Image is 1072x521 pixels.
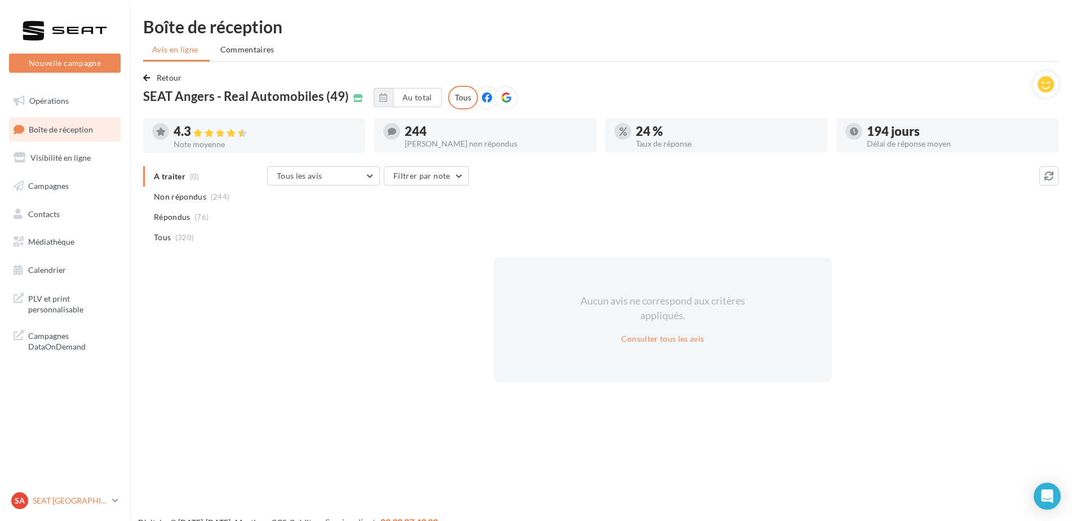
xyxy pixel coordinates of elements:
[28,328,116,352] span: Campagnes DataOnDemand
[384,166,469,186] button: Filtrer par note
[7,258,123,282] a: Calendrier
[1034,483,1061,510] div: Open Intercom Messenger
[211,192,230,201] span: (244)
[143,90,349,103] span: SEAT Angers - Real Automobiles (49)
[636,140,818,148] div: Taux de réponse
[9,490,121,511] a: SA SEAT [GEOGRAPHIC_DATA]
[9,54,121,73] button: Nouvelle campagne
[277,171,322,180] span: Tous les avis
[867,140,1049,148] div: Délai de réponse moyen
[393,88,442,107] button: Au total
[30,153,91,162] span: Visibilité en ligne
[28,209,60,218] span: Contacts
[7,286,123,320] a: PLV et print personnalisable
[33,495,108,506] p: SEAT [GEOGRAPHIC_DATA]
[867,125,1049,138] div: 194 jours
[194,213,209,222] span: (76)
[7,324,123,357] a: Campagnes DataOnDemand
[636,125,818,138] div: 24 %
[267,166,380,186] button: Tous les avis
[29,124,93,134] span: Boîte de réception
[7,146,123,170] a: Visibilité en ligne
[7,202,123,226] a: Contacts
[7,89,123,113] a: Opérations
[405,140,587,148] div: [PERSON_NAME] non répondus
[28,291,116,315] span: PLV et print personnalisable
[29,96,69,105] span: Opérations
[7,230,123,254] a: Médiathèque
[174,140,356,148] div: Note moyenne
[143,71,187,85] button: Retour
[7,174,123,198] a: Campagnes
[617,332,708,346] button: Consulter tous les avis
[157,73,182,82] span: Retour
[7,117,123,142] a: Boîte de réception
[154,191,206,202] span: Non répondus
[175,233,194,242] span: (320)
[28,265,66,275] span: Calendrier
[154,211,191,223] span: Répondus
[15,495,25,506] span: SA
[143,18,1058,35] div: Boîte de réception
[566,294,760,323] div: Aucun avis ne correspond aux critères appliqués.
[374,88,442,107] button: Au total
[405,125,587,138] div: 244
[220,45,274,54] span: Commentaires
[28,237,74,246] span: Médiathèque
[448,86,478,109] div: Tous
[154,232,171,243] span: Tous
[174,125,356,138] div: 4.3
[28,181,69,191] span: Campagnes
